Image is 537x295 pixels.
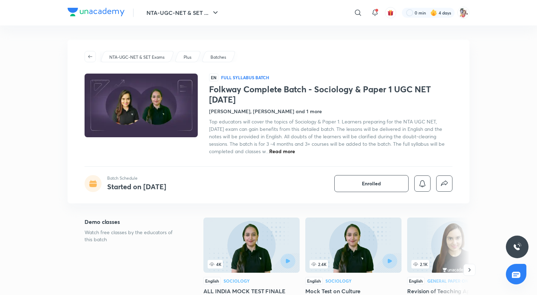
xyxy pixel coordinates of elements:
[221,75,269,80] p: Full Syllabus Batch
[183,54,193,60] a: Plus
[107,182,166,191] h4: Started on [DATE]
[411,260,429,268] span: 2.1K
[208,260,223,268] span: 4K
[107,175,166,181] p: Batch Schedule
[407,277,425,285] div: English
[203,277,221,285] div: English
[209,118,445,155] span: Top educators will cover the topics of Sociology & Paper 1. Learners preparing for the NTA UGC NE...
[83,73,199,138] img: Thumbnail
[68,8,125,16] img: Company Logo
[334,175,409,192] button: Enrolled
[209,84,452,105] h1: Folkway Complete Batch - Sociology & Paper 1 UGC NET [DATE]
[109,54,164,60] p: NTA-UGC-NET & SET Exams
[305,277,323,285] div: English
[430,9,437,16] img: streak
[142,6,224,20] button: NTA-UGC-NET & SET ...
[513,243,521,251] img: ttu
[210,54,226,60] p: Batches
[387,10,394,16] img: avatar
[85,218,181,226] h5: Demo classes
[269,148,295,155] span: Read more
[224,279,250,283] div: Sociology
[209,74,218,81] span: EN
[184,54,191,60] p: Plus
[209,54,227,60] a: Batches
[310,260,328,268] span: 2.4K
[85,229,181,243] p: Watch free classes by the educators of this batch
[385,7,396,18] button: avatar
[325,279,352,283] div: Sociology
[108,54,166,60] a: NTA-UGC-NET & SET Exams
[457,7,469,19] img: Sneha Srivastava
[362,180,381,187] span: Enrolled
[209,108,322,115] h4: [PERSON_NAME], [PERSON_NAME] and 1 more
[68,8,125,18] a: Company Logo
